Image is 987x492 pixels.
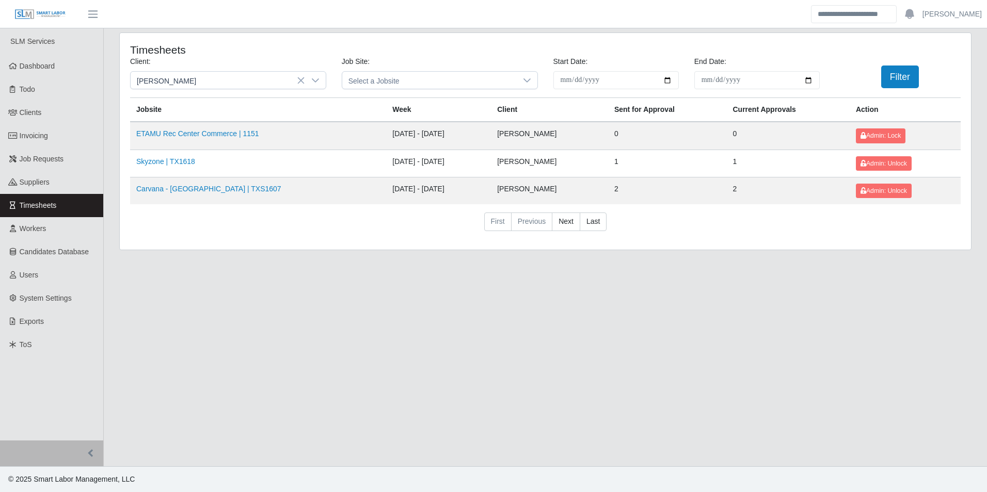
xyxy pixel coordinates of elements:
th: Sent for Approval [608,98,727,122]
td: [PERSON_NAME] [491,122,608,150]
button: Admin: Lock [856,128,905,143]
span: Dashboard [20,62,55,70]
label: Client: [130,56,151,67]
button: Admin: Unlock [856,156,912,171]
td: [DATE] - [DATE] [386,177,491,204]
input: Search [811,5,897,23]
td: [DATE] - [DATE] [386,122,491,150]
th: Client [491,98,608,122]
span: Exports [20,317,44,325]
td: 1 [726,150,849,177]
td: [PERSON_NAME] [491,177,608,204]
a: [PERSON_NAME] [922,9,982,20]
span: Todo [20,85,35,93]
span: CS Erickson [131,72,305,89]
span: Timesheets [20,201,57,209]
button: Filter [881,65,919,88]
td: 2 [726,177,849,204]
a: ETAMU Rec Center Commerce | 1151 [136,129,259,138]
td: [DATE] - [DATE] [386,150,491,177]
span: Workers [20,224,46,233]
a: Carvana - [GEOGRAPHIC_DATA] | TXS1607 [136,185,281,193]
span: Admin: Unlock [861,187,907,194]
td: 0 [608,122,727,150]
td: [PERSON_NAME] [491,150,608,177]
span: Suppliers [20,178,50,186]
span: ToS [20,340,32,349]
a: Next [552,212,580,231]
label: Job Site: [342,56,370,67]
th: Action [850,98,961,122]
td: 2 [608,177,727,204]
a: Last [580,212,607,231]
span: Invoicing [20,132,48,140]
span: Users [20,271,39,279]
span: SLM Services [10,37,55,45]
span: © 2025 Smart Labor Management, LLC [8,475,135,483]
button: Admin: Unlock [856,184,912,198]
a: Skyzone | TX1618 [136,157,195,166]
h4: Timesheets [130,43,467,56]
label: Start Date: [553,56,588,67]
span: Select a Jobsite [342,72,517,89]
label: End Date: [694,56,726,67]
th: Week [386,98,491,122]
th: Current Approvals [726,98,849,122]
img: SLM Logo [14,9,66,20]
span: Clients [20,108,42,117]
span: Candidates Database [20,248,89,256]
nav: pagination [130,212,961,239]
span: Admin: Unlock [861,160,907,167]
th: Jobsite [130,98,386,122]
span: System Settings [20,294,72,302]
span: Admin: Lock [861,132,901,139]
td: 0 [726,122,849,150]
span: Job Requests [20,155,64,163]
td: 1 [608,150,727,177]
